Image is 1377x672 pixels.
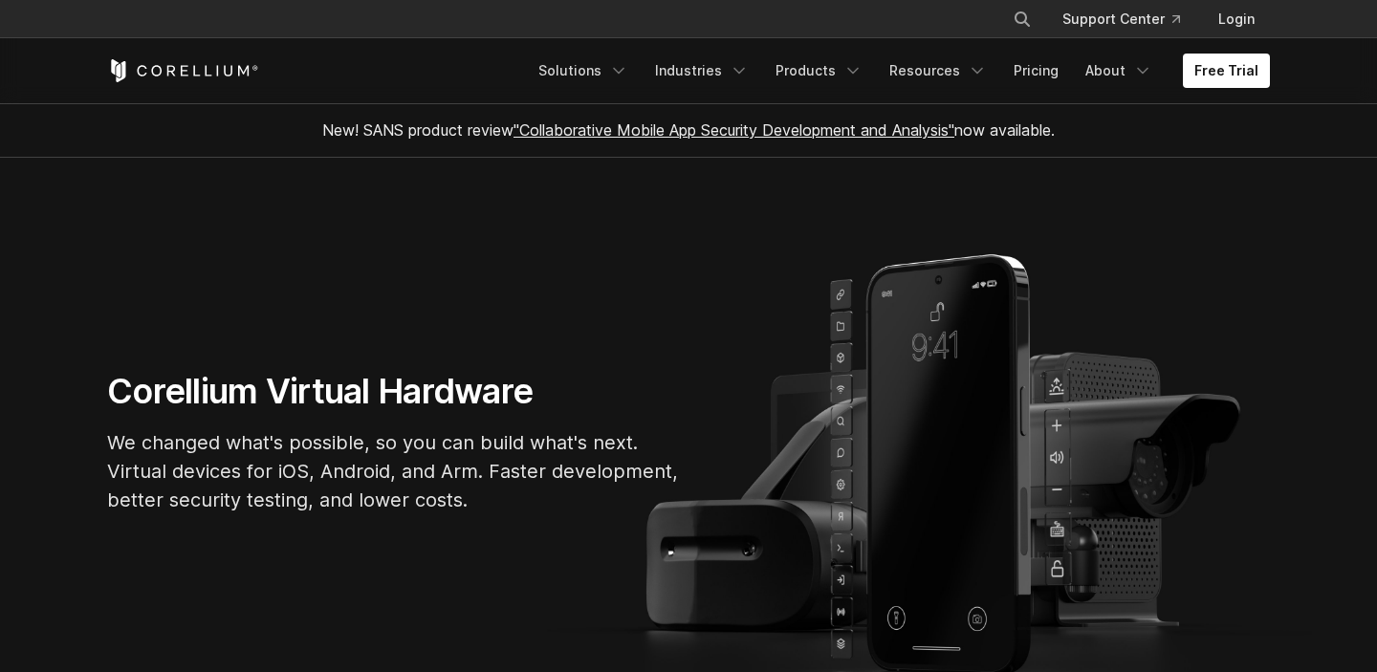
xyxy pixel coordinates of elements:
[990,2,1270,36] div: Navigation Menu
[1047,2,1195,36] a: Support Center
[107,59,259,82] a: Corellium Home
[107,428,681,514] p: We changed what's possible, so you can build what's next. Virtual devices for iOS, Android, and A...
[878,54,998,88] a: Resources
[1074,54,1164,88] a: About
[514,120,954,140] a: "Collaborative Mobile App Security Development and Analysis"
[644,54,760,88] a: Industries
[527,54,1270,88] div: Navigation Menu
[107,370,681,413] h1: Corellium Virtual Hardware
[527,54,640,88] a: Solutions
[1203,2,1270,36] a: Login
[322,120,1055,140] span: New! SANS product review now available.
[764,54,874,88] a: Products
[1183,54,1270,88] a: Free Trial
[1005,2,1039,36] button: Search
[1002,54,1070,88] a: Pricing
